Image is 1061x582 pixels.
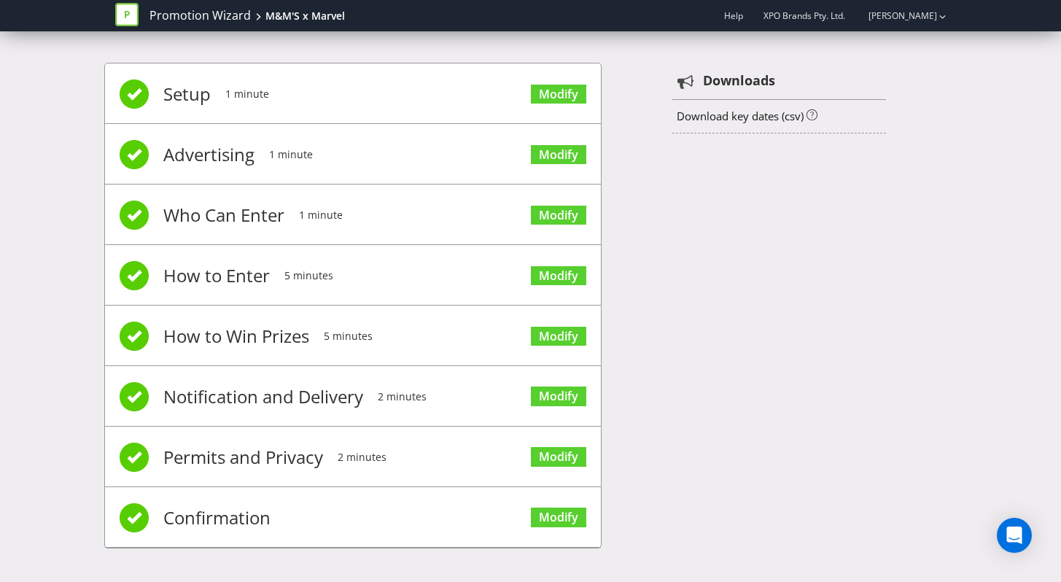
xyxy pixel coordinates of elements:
a: Modify [531,206,586,225]
a: Modify [531,387,586,406]
strong: Downloads [703,71,775,90]
a: Modify [531,85,586,104]
span: Notification and Delivery [163,368,363,426]
span: 1 minute [299,186,343,244]
a: Modify [531,145,586,165]
span: Confirmation [163,489,271,547]
span: 2 minutes [338,428,386,486]
span: Permits and Privacy [163,428,323,486]
a: Help [724,9,743,22]
span: 1 minute [269,125,313,184]
tspan:  [677,74,694,90]
a: Modify [531,266,586,286]
a: Download key dates (csv) [677,109,804,123]
span: 5 minutes [284,247,333,305]
div: M&M'S x Marvel [265,9,345,23]
a: [PERSON_NAME] [854,9,937,22]
a: Modify [531,508,586,527]
span: 5 minutes [324,307,373,365]
a: Modify [531,327,586,346]
a: Modify [531,447,586,467]
span: How to Win Prizes [163,307,309,365]
a: Promotion Wizard [149,7,251,24]
span: How to Enter [163,247,270,305]
span: 1 minute [225,65,269,123]
div: Open Intercom Messenger [997,518,1032,553]
span: XPO Brands Pty. Ltd. [763,9,845,22]
span: Advertising [163,125,254,184]
span: 2 minutes [378,368,427,426]
span: Setup [163,65,211,123]
span: Who Can Enter [163,186,284,244]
